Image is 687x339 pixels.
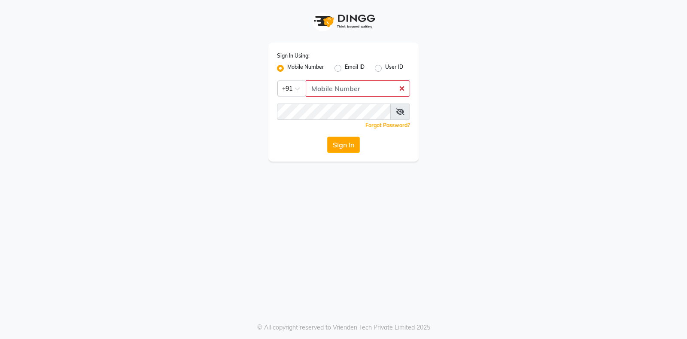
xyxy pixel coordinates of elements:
label: User ID [385,63,403,73]
label: Email ID [345,63,365,73]
a: Forgot Password? [365,122,410,128]
label: Sign In Using: [277,52,310,60]
label: Mobile Number [287,63,324,73]
button: Sign In [327,137,360,153]
img: logo1.svg [309,9,378,34]
input: Username [306,80,410,97]
input: Username [277,104,391,120]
